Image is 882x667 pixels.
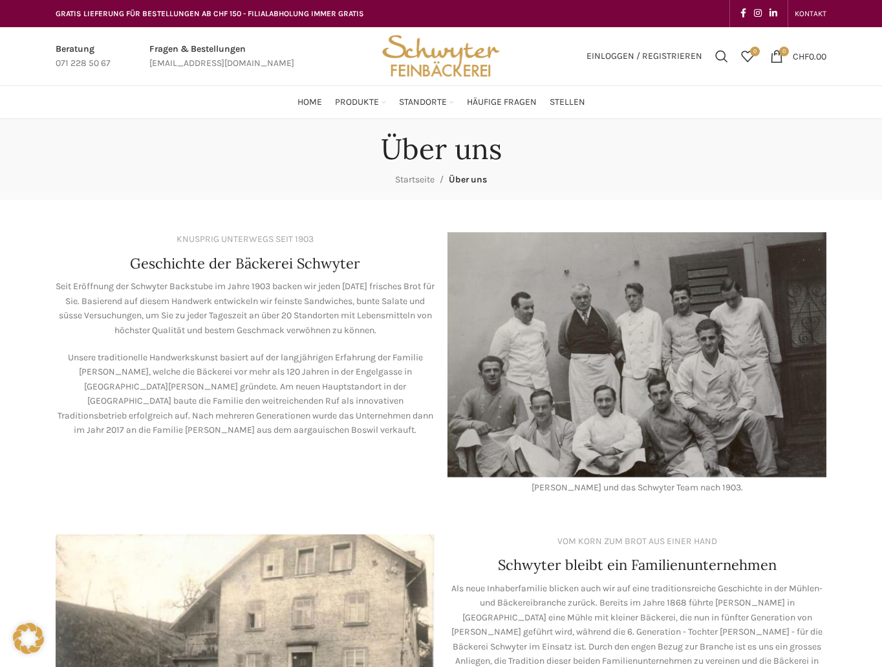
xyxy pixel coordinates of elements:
div: [PERSON_NAME] und das Schwyter Team nach 1903. [447,481,826,495]
span: 0 [779,47,789,56]
span: Produkte [335,96,379,109]
h4: Schwyter bleibt ein Familienunternehmen [498,555,777,575]
p: Unsere traditionelle Handwerkskunst basiert auf der langjährigen Erfahrung der Familie [PERSON_NA... [56,351,435,437]
a: 0 CHF0.00 [764,43,833,69]
a: Facebook social link [737,5,750,23]
a: 0 [735,43,760,69]
a: Site logo [378,50,504,61]
div: Meine Wunschliste [735,43,760,69]
span: Häufige Fragen [467,96,537,109]
span: CHF [793,50,809,61]
div: VOM KORN ZUM BROT AUS EINER HAND [557,534,717,549]
a: Stellen [550,89,585,115]
p: Seit Eröffnung der Schwyter Backstube im Jahre 1903 backen wir jeden [DATE] frisches Brot für Sie... [56,279,435,338]
a: Suchen [709,43,735,69]
a: KONTAKT [795,1,826,27]
a: Linkedin social link [766,5,781,23]
div: Secondary navigation [788,1,833,27]
a: Einloggen / Registrieren [580,43,709,69]
span: KONTAKT [795,9,826,18]
span: Home [297,96,322,109]
div: Main navigation [49,89,833,115]
span: GRATIS LIEFERUNG FÜR BESTELLUNGEN AB CHF 150 - FILIALABHOLUNG IMMER GRATIS [56,9,364,18]
span: Stellen [550,96,585,109]
span: 0 [750,47,760,56]
a: Standorte [399,89,454,115]
a: Instagram social link [750,5,766,23]
h4: Geschichte der Bäckerei Schwyter [130,254,360,274]
a: Infobox link [149,42,294,71]
a: Startseite [395,174,435,185]
img: Bäckerei Schwyter [378,27,504,85]
a: Häufige Fragen [467,89,537,115]
span: Über uns [449,174,487,185]
a: Home [297,89,322,115]
span: Standorte [399,96,447,109]
a: Produkte [335,89,386,115]
div: KNUSPRIG UNTERWEGS SEIT 1903 [177,232,314,246]
h1: Über uns [381,132,502,166]
a: Infobox link [56,42,111,71]
span: Einloggen / Registrieren [586,52,702,61]
bdi: 0.00 [793,50,826,61]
